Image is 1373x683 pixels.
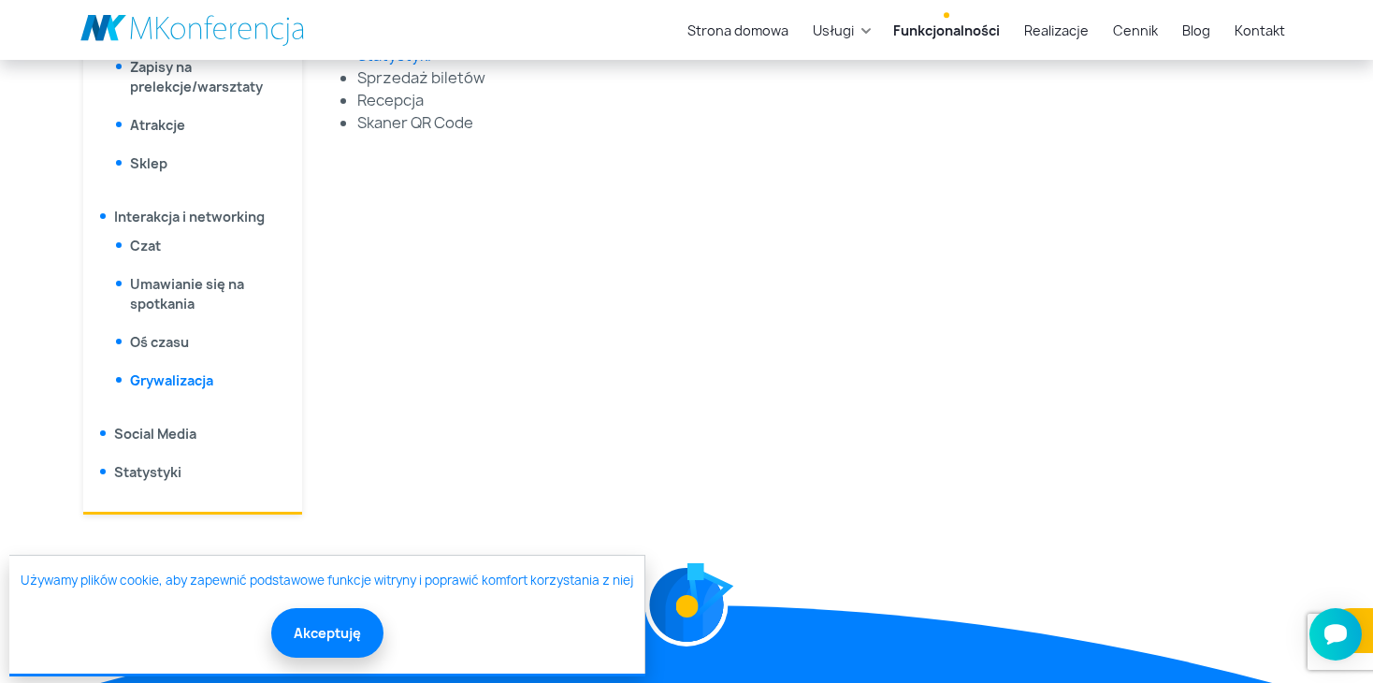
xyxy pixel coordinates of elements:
img: Graficzny element strony [678,598,696,616]
li: Recepcja [357,89,1231,111]
img: Graficzny element strony [643,542,716,611]
button: Akceptuję [271,608,383,658]
iframe: Smartsupp widget button [1309,608,1362,661]
img: Graficzny element strony [699,574,723,599]
li: Skaner QR Code [357,111,1231,134]
a: Blog [1175,13,1218,48]
a: Grywalizacja [130,371,213,389]
a: Kontakt [1227,13,1293,48]
a: Funkcjonalności [886,13,1007,48]
a: Strona domowa [680,13,796,48]
a: Czat [130,237,161,254]
a: Umawianie się na spotkania [130,275,244,312]
li: Sprzedaż biletów [357,66,1231,89]
a: Usługi [805,13,861,48]
a: Oś czasu [130,333,189,351]
a: Używamy plików cookie, aby zapewnić podstawowe funkcje witryny i poprawić komfort korzystania z niej [21,572,633,590]
a: Social Media [114,425,196,443]
a: Sklep [130,154,167,172]
a: Realizacje [1017,13,1096,48]
a: Cennik [1106,13,1165,48]
a: Interakcja i networking [114,208,265,225]
a: Statystyki [114,463,181,481]
a: Atrakcje [130,116,185,134]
